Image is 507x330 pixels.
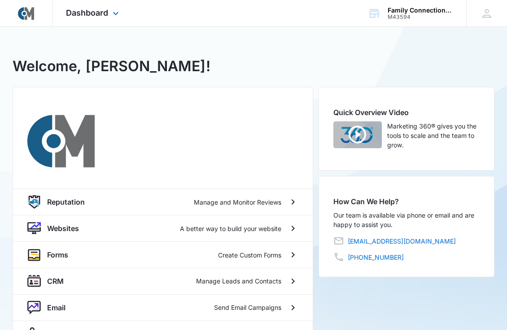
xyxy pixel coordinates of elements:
[333,107,480,118] h2: Quick Overview Video
[387,121,480,150] p: Marketing 360® gives you the tools to scale and the team to grow.
[66,8,108,17] span: Dashboard
[27,274,41,288] img: crm
[47,197,85,207] p: Reputation
[27,195,41,209] img: reputation
[47,223,79,234] p: Websites
[27,222,41,235] img: website
[388,7,453,14] div: account name
[47,276,64,287] p: CRM
[348,253,404,262] a: [PHONE_NUMBER]
[27,301,41,314] img: nurture
[13,294,313,321] a: nurtureEmailSend Email Campaigns
[13,268,313,294] a: crmCRMManage Leads and Contacts
[333,210,480,229] p: Our team is available via phone or email and are happy to assist you.
[218,250,281,260] p: Create Custom Forms
[388,14,453,20] div: account id
[194,197,281,207] p: Manage and Monitor Reviews
[47,302,66,313] p: Email
[13,215,313,241] a: websiteWebsitesA better way to build your website
[18,5,34,21] img: Courtside Marketing
[333,121,382,148] img: Quick Overview Video
[348,236,456,246] a: [EMAIL_ADDRESS][DOMAIN_NAME]
[13,189,313,215] a: reputationReputationManage and Monitor Reviews
[13,56,210,77] h1: Welcome, [PERSON_NAME]!
[13,241,313,268] a: formsFormsCreate Custom Forms
[180,224,281,233] p: A better way to build your website
[27,107,95,174] img: Courtside Marketing
[27,248,41,261] img: forms
[196,276,281,286] p: Manage Leads and Contacts
[214,303,281,312] p: Send Email Campaigns
[47,249,68,260] p: Forms
[333,196,480,207] h2: How Can We Help?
